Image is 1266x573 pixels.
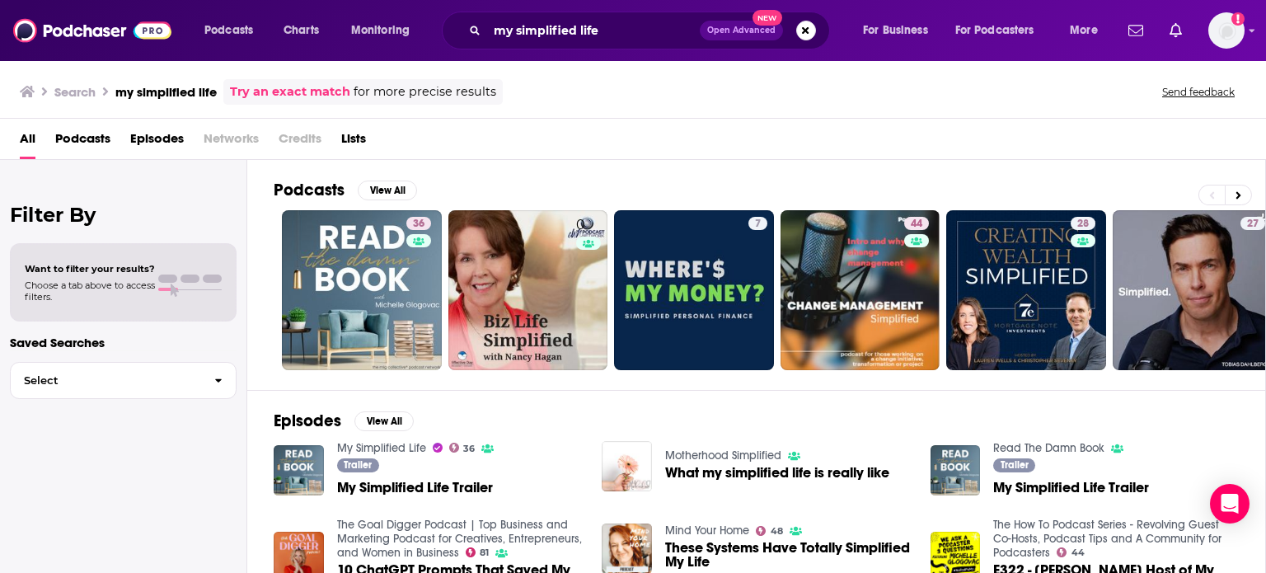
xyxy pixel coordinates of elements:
[230,82,350,101] a: Try an exact match
[457,12,846,49] div: Search podcasts, credits, & more...
[25,279,155,303] span: Choose a tab above to access filters.
[10,203,237,227] h2: Filter By
[1070,19,1098,42] span: More
[700,21,783,40] button: Open AdvancedNew
[931,445,981,496] img: My Simplified Life Trailer
[273,17,329,44] a: Charts
[863,19,928,42] span: For Business
[756,526,783,536] a: 48
[274,411,341,431] h2: Episodes
[771,528,783,535] span: 48
[707,26,776,35] span: Open Advanced
[1071,217,1095,230] a: 28
[1240,217,1265,230] a: 27
[337,441,426,455] a: My Simplified Life
[463,445,475,453] span: 36
[993,481,1149,495] a: My Simplified Life Trailer
[354,82,496,101] span: for more precise results
[55,125,110,159] a: Podcasts
[1163,16,1189,45] a: Show notifications dropdown
[130,125,184,159] a: Episodes
[480,549,489,557] span: 81
[665,541,911,569] a: These Systems Have Totally Simplified My Life
[1208,12,1245,49] button: Show profile menu
[1210,484,1250,524] div: Open Intercom Messenger
[449,443,476,453] a: 36
[1157,85,1240,99] button: Send feedback
[781,210,940,370] a: 44
[945,17,1058,44] button: open menu
[337,518,582,560] a: The Goal Digger Podcast | Top Business and Marketing Podcast for Creatives, Entrepreneurs, and Wo...
[993,441,1104,455] a: Read The Damn Book
[748,217,767,230] a: 7
[851,17,949,44] button: open menu
[1208,12,1245,49] img: User Profile
[340,17,431,44] button: open menu
[204,125,259,159] span: Networks
[911,216,922,232] span: 44
[904,217,929,230] a: 44
[1231,12,1245,26] svg: Add a profile image
[993,518,1221,560] a: The How To Podcast Series - Revolving Guest Co-Hosts, Podcast Tips and A Community for Podcasters
[1208,12,1245,49] span: Logged in as N0elleB7
[11,375,201,386] span: Select
[204,19,253,42] span: Podcasts
[1001,460,1029,470] span: Trailer
[284,19,319,42] span: Charts
[1057,547,1085,557] a: 44
[487,17,700,44] input: Search podcasts, credits, & more...
[274,180,417,200] a: PodcastsView All
[341,125,366,159] a: Lists
[1071,549,1085,557] span: 44
[54,84,96,100] h3: Search
[413,216,424,232] span: 36
[602,441,652,491] img: What my simplified life is really like
[274,180,345,200] h2: Podcasts
[576,217,601,364] div: 0
[665,449,781,463] a: Motherhood Simplified
[1058,17,1118,44] button: open menu
[10,362,237,399] button: Select
[274,445,324,496] img: My Simplified Life Trailer
[344,460,372,470] span: Trailer
[1077,216,1089,232] span: 28
[337,481,493,495] a: My Simplified Life Trailer
[282,210,442,370] a: 36
[955,19,1034,42] span: For Podcasters
[358,181,417,200] button: View All
[753,10,782,26] span: New
[466,547,490,557] a: 81
[614,210,774,370] a: 7
[10,335,237,350] p: Saved Searches
[448,210,608,370] a: 0
[755,216,761,232] span: 7
[354,411,414,431] button: View All
[274,411,414,431] a: EpisodesView All
[406,217,431,230] a: 36
[1122,16,1150,45] a: Show notifications dropdown
[665,524,749,538] a: Mind Your Home
[13,15,171,46] img: Podchaser - Follow, Share and Rate Podcasts
[279,125,321,159] span: Credits
[946,210,1106,370] a: 28
[665,466,889,480] a: What my simplified life is really like
[1247,216,1259,232] span: 27
[25,263,155,275] span: Want to filter your results?
[193,17,274,44] button: open menu
[115,84,217,100] h3: my simplified life
[20,125,35,159] a: All
[351,19,410,42] span: Monitoring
